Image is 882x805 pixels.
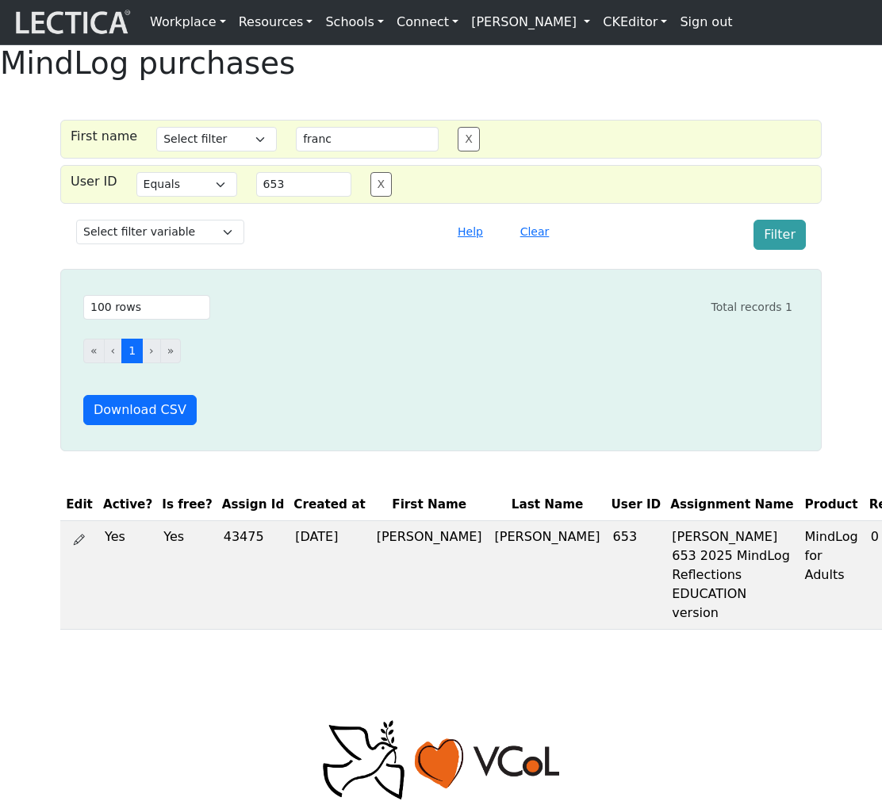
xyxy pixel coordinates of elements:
[451,220,490,244] button: Help
[12,7,131,37] img: lecticalive
[289,521,370,630] td: [DATE]
[799,489,865,520] th: Product
[98,489,157,520] th: Active?
[489,489,607,520] th: Last Name
[61,127,147,151] div: First name
[163,527,211,546] div: Yes
[370,172,393,197] button: X
[157,489,217,520] th: Is free?
[232,6,320,38] a: Resources
[513,220,557,244] button: Clear
[390,6,465,38] a: Connect
[296,127,439,151] input: Value
[83,395,197,425] button: Download CSV
[673,6,738,38] a: Sign out
[665,521,798,630] td: [PERSON_NAME] 653 2025 MindLog Reflections EDUCATION version
[60,489,98,520] th: Edit
[289,489,370,520] th: Created at
[596,6,673,38] a: CKEditor
[871,529,879,544] span: 0
[451,224,490,239] a: Help
[370,489,489,520] th: First Name
[217,521,290,630] td: 43475
[711,299,792,316] div: Total records 1
[121,339,143,363] button: Go to page 1
[458,127,480,151] button: X
[465,6,596,38] a: [PERSON_NAME]
[489,521,607,630] td: [PERSON_NAME]
[61,172,127,197] div: User ID
[607,521,666,630] td: 653
[607,489,666,520] th: User ID
[799,521,865,630] td: MindLog for Adults
[105,527,151,546] div: Yes
[370,521,489,630] td: [PERSON_NAME]
[256,172,351,197] input: User ID
[217,489,290,520] th: Assign Id
[319,719,564,802] img: Peace, love, VCoL
[83,339,792,363] ul: Pagination
[665,489,798,520] th: Assignment Name
[144,6,232,38] a: Workplace
[319,6,390,38] a: Schools
[754,220,806,250] button: Filter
